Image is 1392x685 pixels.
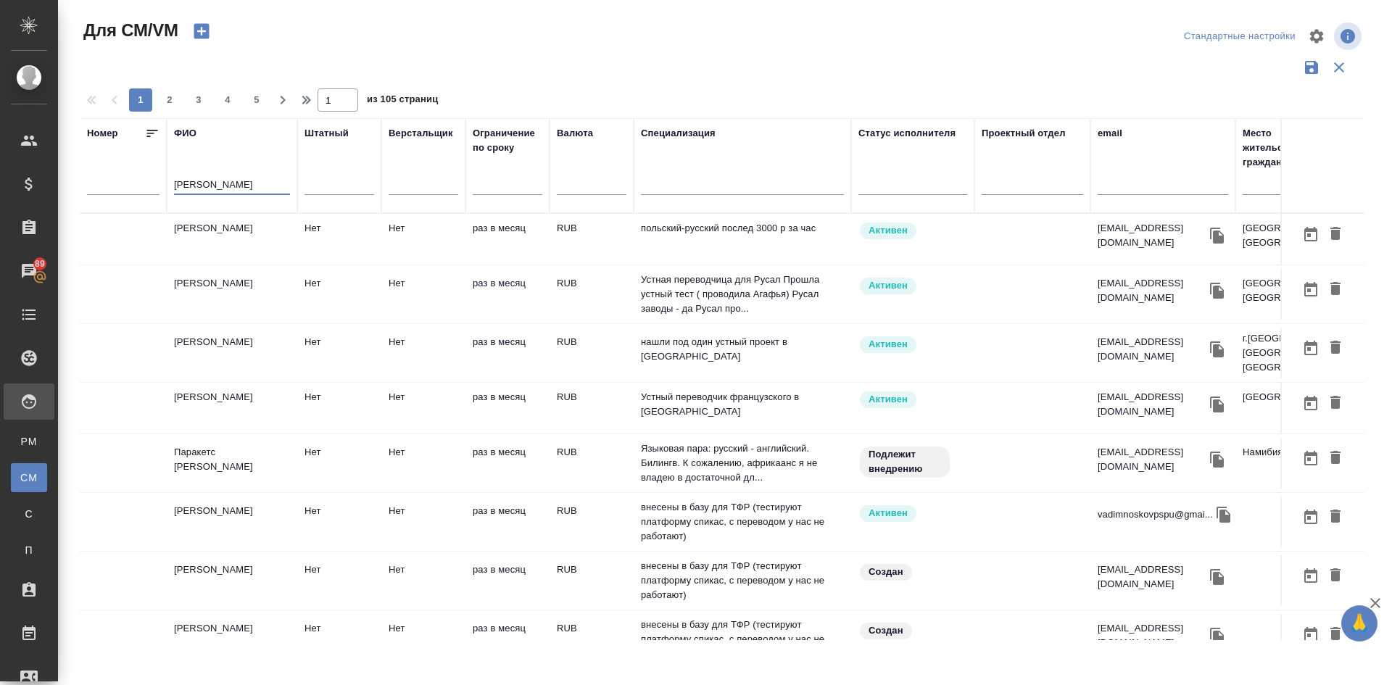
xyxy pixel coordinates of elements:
[167,555,297,606] td: [PERSON_NAME]
[18,543,40,557] span: П
[1323,335,1348,362] button: Удалить
[1206,225,1228,246] button: Скопировать
[550,555,634,606] td: RUB
[869,392,908,407] p: Активен
[1213,504,1235,526] button: Скопировать
[1098,335,1206,364] p: [EMAIL_ADDRESS][DOMAIN_NAME]
[869,506,908,520] p: Активен
[1298,562,1323,589] button: Открыть календарь загрузки
[245,88,268,112] button: 5
[167,214,297,265] td: [PERSON_NAME]
[1323,504,1348,531] button: Удалить
[11,463,47,492] a: CM
[858,445,967,479] div: Свежая кровь: на первые 3 заказа по тематике ставь редактора и фиксируй оценки
[641,500,844,544] p: внесены в базу для ТФР (тестируют платформу спикас, с переводом у нас не работают)
[297,383,381,433] td: Нет
[1206,394,1228,415] button: Скопировать
[465,269,550,320] td: раз в месяц
[858,335,967,354] div: Рядовой исполнитель: назначай с учетом рейтинга
[641,273,844,316] p: Устная переводчица для Русал Прошла устный тест ( проводила Агафья) Русал заводы - да Русал про...
[1298,335,1323,362] button: Открыть календарь загрузки
[18,470,40,485] span: CM
[1323,621,1348,648] button: Удалить
[1299,19,1334,54] span: Настроить таблицу
[641,221,844,236] p: польский-русский послед 3000 р за час
[381,328,465,378] td: Нет
[1098,621,1206,650] p: [EMAIL_ADDRESS][DOMAIN_NAME]
[641,559,844,602] p: внесены в базу для ТФР (тестируют платформу спикас, с переводом у нас не работают)
[297,438,381,489] td: Нет
[11,427,47,456] a: PM
[1323,221,1348,248] button: Удалить
[1323,276,1348,303] button: Удалить
[87,126,118,141] div: Номер
[1206,280,1228,302] button: Скопировать
[641,618,844,661] p: внесены в базу для ТФР (тестируют платформу спикас, с переводом у нас не работают)
[167,328,297,378] td: [PERSON_NAME]
[1206,566,1228,588] button: Скопировать
[11,536,47,565] a: П
[381,383,465,433] td: Нет
[11,499,47,528] a: С
[641,390,844,419] p: Устный переводчик французского в [GEOGRAPHIC_DATA]
[550,614,634,665] td: RUB
[167,269,297,320] td: [PERSON_NAME]
[216,88,239,112] button: 4
[1180,25,1299,48] div: split button
[187,88,210,112] button: 3
[1098,562,1206,591] p: [EMAIL_ADDRESS][DOMAIN_NAME]
[1298,621,1323,648] button: Открыть календарь загрузки
[167,383,297,433] td: [PERSON_NAME]
[550,214,634,265] td: RUB
[550,497,634,547] td: RUB
[158,88,181,112] button: 2
[297,214,381,265] td: Нет
[381,214,465,265] td: Нет
[80,19,178,42] span: Для СМ/VM
[550,383,634,433] td: RUB
[167,497,297,547] td: [PERSON_NAME]
[1298,445,1323,472] button: Открыть календарь загрузки
[1098,507,1213,522] p: vadimnoskovpspu@gmai...
[1298,221,1323,248] button: Открыть календарь загрузки
[1325,54,1353,81] button: Сбросить фильтры
[297,328,381,378] td: Нет
[1098,390,1206,419] p: [EMAIL_ADDRESS][DOMAIN_NAME]
[557,126,593,141] div: Валюта
[465,497,550,547] td: раз в месяц
[1298,504,1323,531] button: Открыть календарь загрузки
[389,126,453,141] div: Верстальщик
[1235,324,1366,382] td: г.[GEOGRAPHIC_DATA], [GEOGRAPHIC_DATA], [GEOGRAPHIC_DATA]
[1347,608,1372,639] span: 🙏
[550,269,634,320] td: RUB
[858,126,956,141] div: Статус исполнителя
[167,614,297,665] td: [PERSON_NAME]
[367,91,438,112] span: из 105 страниц
[18,434,40,449] span: PM
[297,614,381,665] td: Нет
[184,19,219,43] button: Создать
[858,276,967,296] div: Рядовой исполнитель: назначай с учетом рейтинга
[869,623,903,638] p: Создан
[381,269,465,320] td: Нет
[167,438,297,489] td: Паракетс [PERSON_NAME]
[1323,445,1348,472] button: Удалить
[1098,445,1206,474] p: [EMAIL_ADDRESS][DOMAIN_NAME]
[641,335,844,364] p: нашли под один устный проект в [GEOGRAPHIC_DATA]
[304,126,349,141] div: Штатный
[187,93,210,107] span: 3
[4,253,54,289] a: 89
[1235,269,1366,320] td: [GEOGRAPHIC_DATA], [GEOGRAPHIC_DATA]
[381,555,465,606] td: Нет
[465,214,550,265] td: раз в месяц
[465,383,550,433] td: раз в месяц
[465,555,550,606] td: раз в месяц
[158,93,181,107] span: 2
[858,504,967,523] div: Рядовой исполнитель: назначай с учетом рейтинга
[1206,339,1228,360] button: Скопировать
[297,555,381,606] td: Нет
[1243,126,1359,170] div: Место жительства(Город), гражданство
[858,390,967,410] div: Рядовой исполнитель: назначай с учетом рейтинга
[550,438,634,489] td: RUB
[869,337,908,352] p: Активен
